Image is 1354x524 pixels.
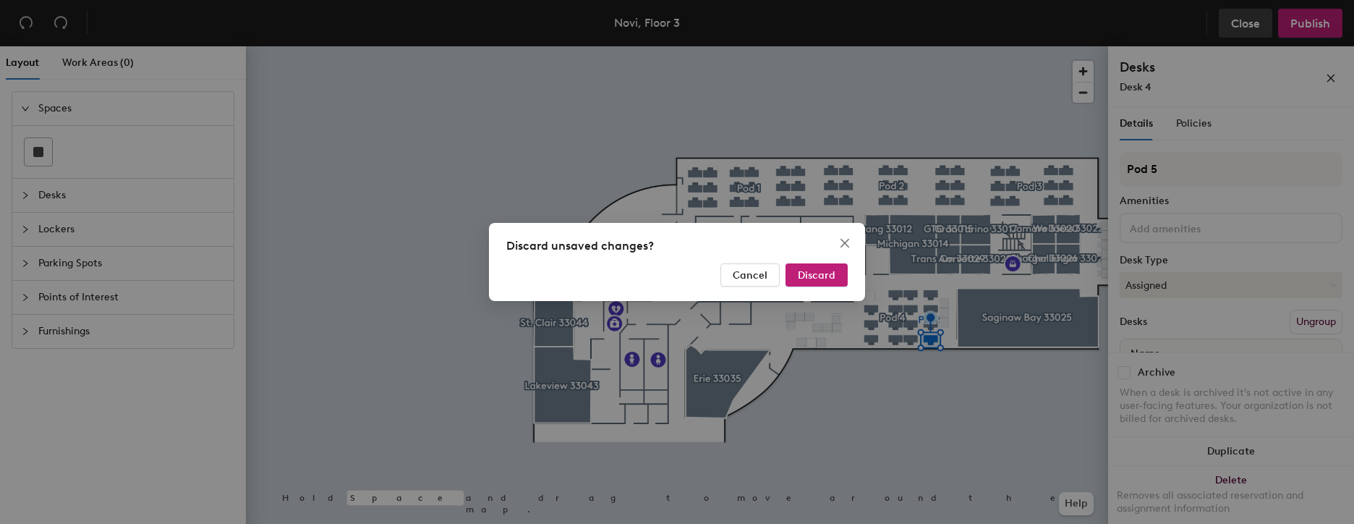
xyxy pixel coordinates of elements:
div: Discard unsaved changes? [506,237,848,255]
button: Cancel [720,263,780,287]
span: Discard [798,269,835,282]
button: Discard [785,263,848,287]
span: Close [833,237,856,249]
span: Cancel [733,269,767,282]
button: Close [833,232,856,255]
span: close [839,237,851,249]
